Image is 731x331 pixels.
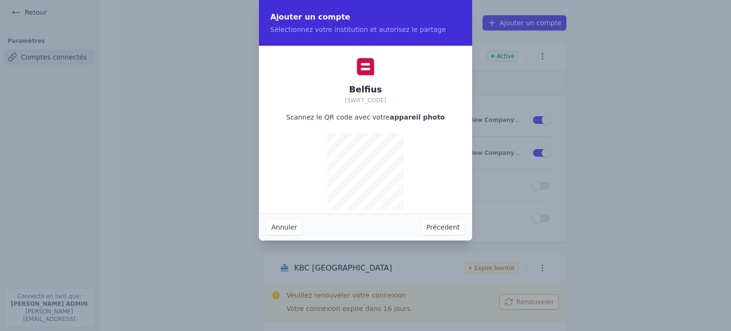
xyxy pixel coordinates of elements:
img: Belfius [356,57,375,76]
span: [SWIFT_CODE] [345,97,386,104]
p: Sélectionnez votre institution et autorisez le partage [270,25,461,34]
strong: appareil photo [390,113,445,121]
h2: Belfius [345,84,386,95]
h2: Ajouter un compte [270,11,461,23]
button: Annuler [267,220,302,235]
button: Précedent [422,220,464,235]
p: Scannez le QR code avec votre [286,112,445,122]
